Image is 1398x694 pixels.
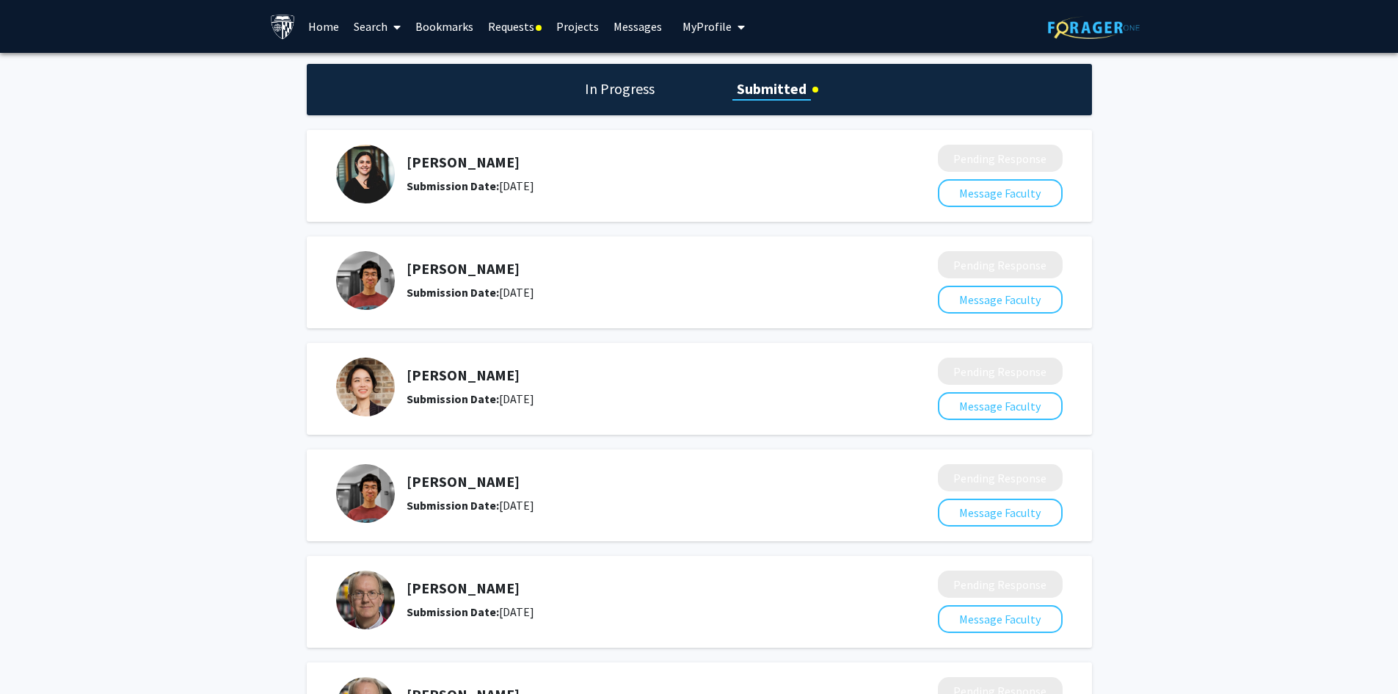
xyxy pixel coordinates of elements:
a: Requests [481,1,549,52]
b: Submission Date: [407,498,499,513]
h1: Submitted [732,79,811,99]
h5: [PERSON_NAME] [407,260,860,278]
h5: [PERSON_NAME] [407,153,860,171]
a: Message Faculty [938,186,1063,200]
a: Message Faculty [938,505,1063,520]
a: Projects [549,1,606,52]
b: Submission Date: [407,391,499,406]
a: Messages [606,1,669,52]
div: [DATE] [407,283,860,301]
img: Profile Picture [336,571,395,629]
img: Profile Picture [336,251,395,310]
a: Message Faculty [938,612,1063,626]
a: Message Faculty [938,399,1063,413]
b: Submission Date: [407,285,499,300]
a: Home [301,1,346,52]
span: My Profile [682,19,732,34]
img: Johns Hopkins University Logo [270,14,296,40]
h5: [PERSON_NAME] [407,366,860,384]
div: [DATE] [407,496,860,514]
a: Bookmarks [408,1,481,52]
div: [DATE] [407,603,860,621]
button: Message Faculty [938,179,1063,207]
h5: [PERSON_NAME] [407,579,860,597]
a: Search [346,1,408,52]
button: Message Faculty [938,605,1063,633]
button: Pending Response [938,571,1063,598]
button: Message Faculty [938,286,1063,314]
div: [DATE] [407,177,860,195]
img: Profile Picture [336,464,395,523]
button: Pending Response [938,145,1063,172]
h1: In Progress [580,79,659,99]
b: Submission Date: [407,604,499,619]
button: Message Faculty [938,499,1063,527]
button: Pending Response [938,464,1063,491]
button: Message Faculty [938,392,1063,420]
b: Submission Date: [407,178,499,193]
div: [DATE] [407,390,860,408]
h5: [PERSON_NAME] [407,473,860,491]
iframe: Chat [11,628,62,683]
img: ForagerOne Logo [1048,16,1140,39]
button: Pending Response [938,358,1063,385]
img: Profile Picture [336,358,395,416]
button: Pending Response [938,251,1063,278]
img: Profile Picture [336,145,395,203]
a: Message Faculty [938,292,1063,307]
